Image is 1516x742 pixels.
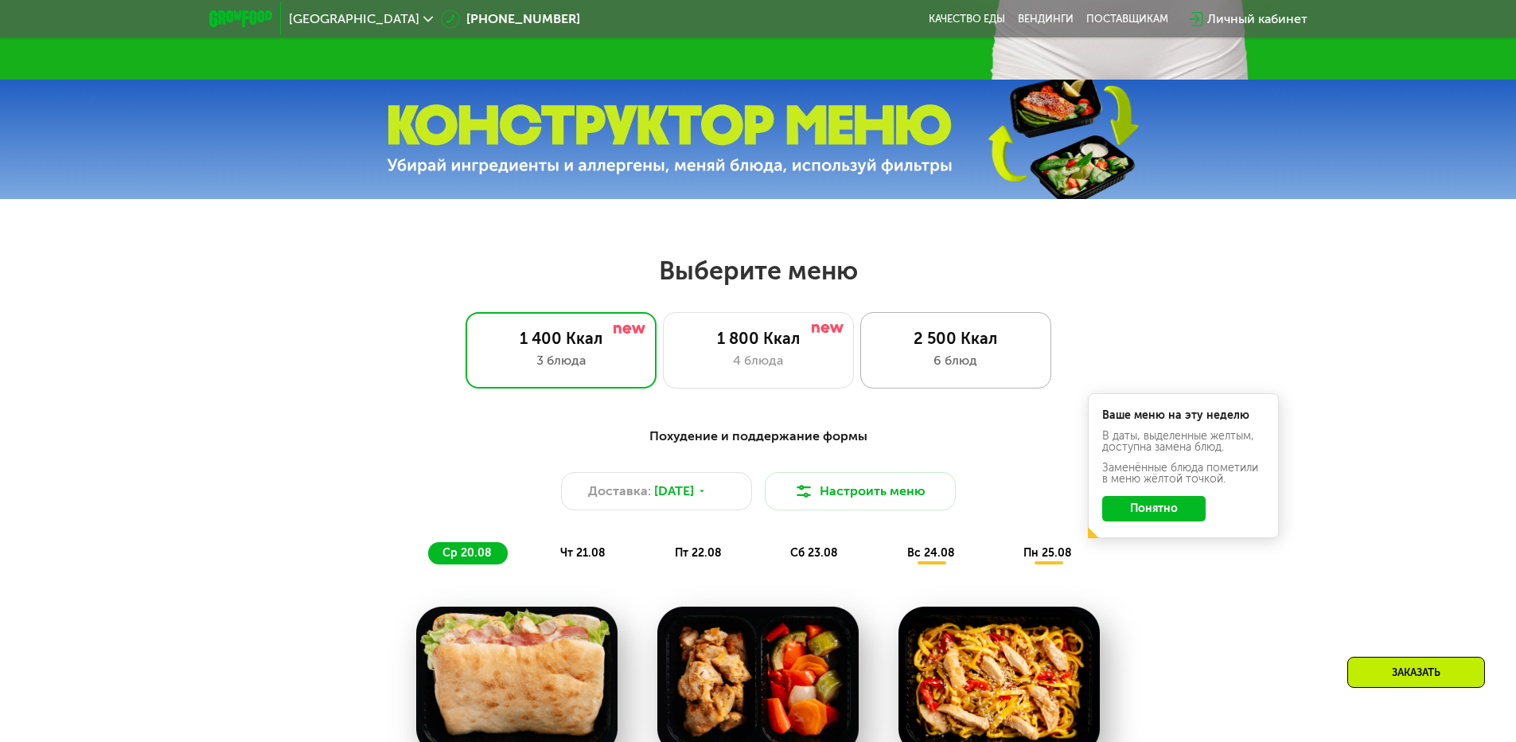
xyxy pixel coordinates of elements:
[907,546,955,560] span: вс 24.08
[765,472,956,510] button: Настроить меню
[1102,463,1265,485] div: Заменённые блюда пометили в меню жёлтой точкой.
[442,546,492,560] span: ср 20.08
[1023,546,1072,560] span: пн 25.08
[877,351,1035,370] div: 6 блюд
[1207,10,1308,29] div: Личный кабинет
[482,329,640,348] div: 1 400 Ккал
[441,10,580,29] a: [PHONE_NUMBER]
[1086,13,1168,25] div: поставщикам
[680,329,837,348] div: 1 800 Ккал
[482,351,640,370] div: 3 блюда
[654,482,694,501] span: [DATE]
[1347,657,1485,688] div: Заказать
[588,482,651,501] span: Доставка:
[675,546,722,560] span: пт 22.08
[680,351,837,370] div: 4 блюда
[560,546,606,560] span: чт 21.08
[289,13,419,25] span: [GEOGRAPHIC_DATA]
[929,13,1005,25] a: Качество еды
[877,329,1035,348] div: 2 500 Ккал
[287,427,1230,447] div: Похудение и поддержание формы
[1102,431,1265,453] div: В даты, выделенные желтым, доступна замена блюд.
[51,255,1465,287] h2: Выберите меню
[1102,410,1265,421] div: Ваше меню на эту неделю
[1018,13,1074,25] a: Вендинги
[1102,496,1206,521] button: Понятно
[790,546,838,560] span: сб 23.08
